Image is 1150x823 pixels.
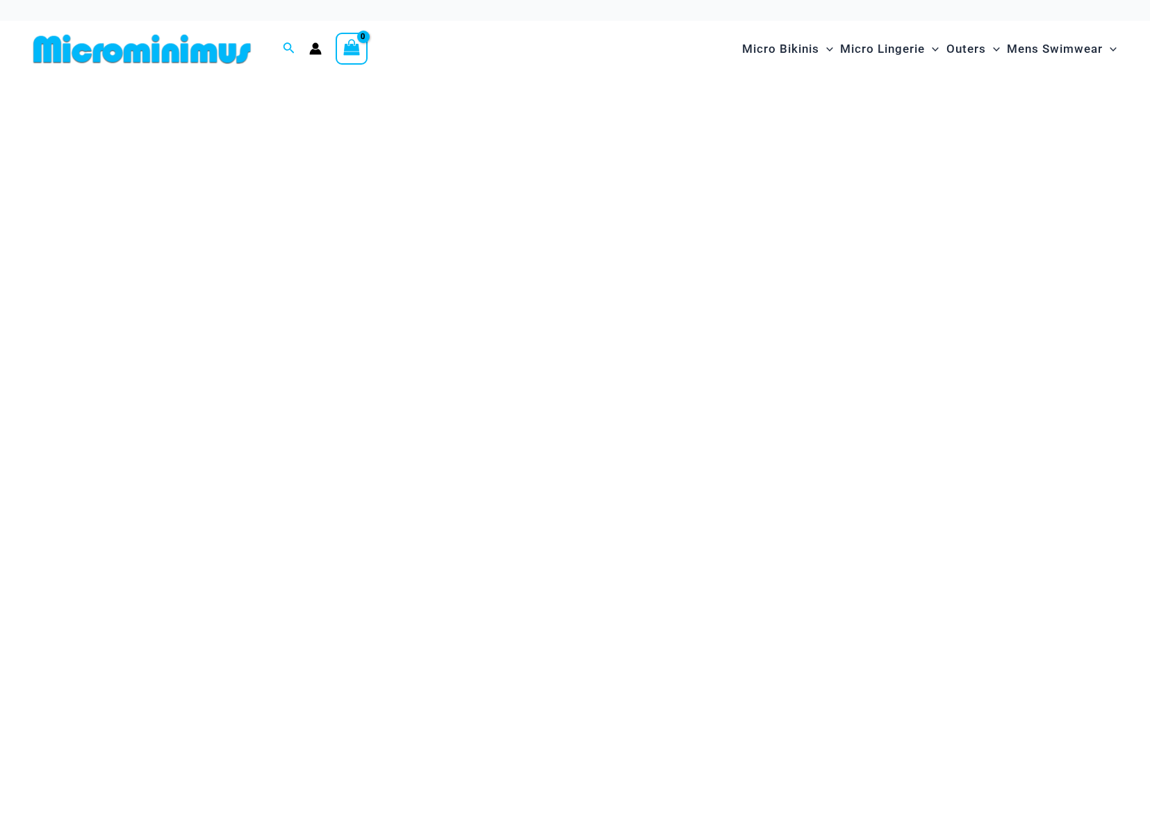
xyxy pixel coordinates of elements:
a: Search icon link [283,40,295,58]
span: Menu Toggle [1103,31,1117,67]
span: Mens Swimwear [1007,31,1103,67]
span: Menu Toggle [986,31,1000,67]
span: Menu Toggle [819,31,833,67]
span: Micro Bikinis [742,31,819,67]
a: Mens SwimwearMenu ToggleMenu Toggle [1003,28,1120,70]
nav: Site Navigation [737,26,1122,72]
a: Micro LingerieMenu ToggleMenu Toggle [837,28,942,70]
a: Account icon link [309,42,322,55]
a: Micro BikinisMenu ToggleMenu Toggle [739,28,837,70]
a: View Shopping Cart, empty [336,33,368,65]
span: Micro Lingerie [840,31,925,67]
img: MM SHOP LOGO FLAT [28,33,256,65]
span: Menu Toggle [925,31,939,67]
span: Outers [946,31,986,67]
a: OutersMenu ToggleMenu Toggle [943,28,1003,70]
